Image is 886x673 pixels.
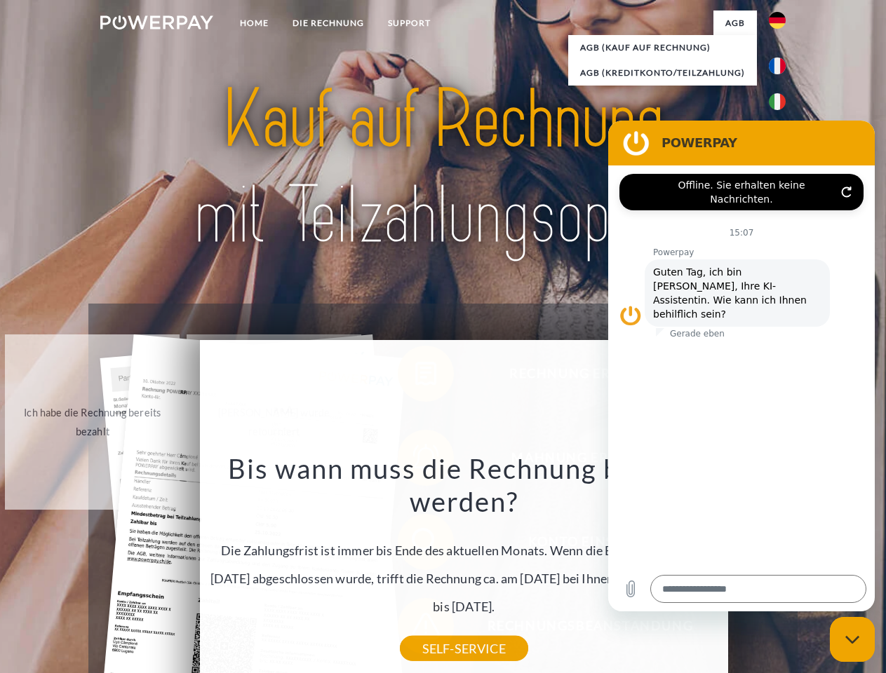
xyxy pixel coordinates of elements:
[281,11,376,36] a: DIE RECHNUNG
[13,403,171,441] div: Ich habe die Rechnung bereits bezahlt
[208,451,720,519] h3: Bis wann muss die Rechnung bezahlt werden?
[134,67,752,268] img: title-powerpay_de.svg
[769,57,786,74] img: fr
[713,11,757,36] a: agb
[769,12,786,29] img: de
[830,617,875,662] iframe: Schaltfläche zum Öffnen des Messaging-Fensters; Konversation läuft
[608,121,875,611] iframe: Messaging-Fenster
[376,11,443,36] a: SUPPORT
[100,15,213,29] img: logo-powerpay-white.svg
[769,93,786,110] img: it
[228,11,281,36] a: Home
[208,451,720,648] div: Die Zahlungsfrist ist immer bis Ende des aktuellen Monats. Wenn die Bestellung z.B. am [DATE] abg...
[568,60,757,86] a: AGB (Kreditkonto/Teilzahlung)
[400,636,528,661] a: SELF-SERVICE
[568,35,757,60] a: AGB (Kauf auf Rechnung)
